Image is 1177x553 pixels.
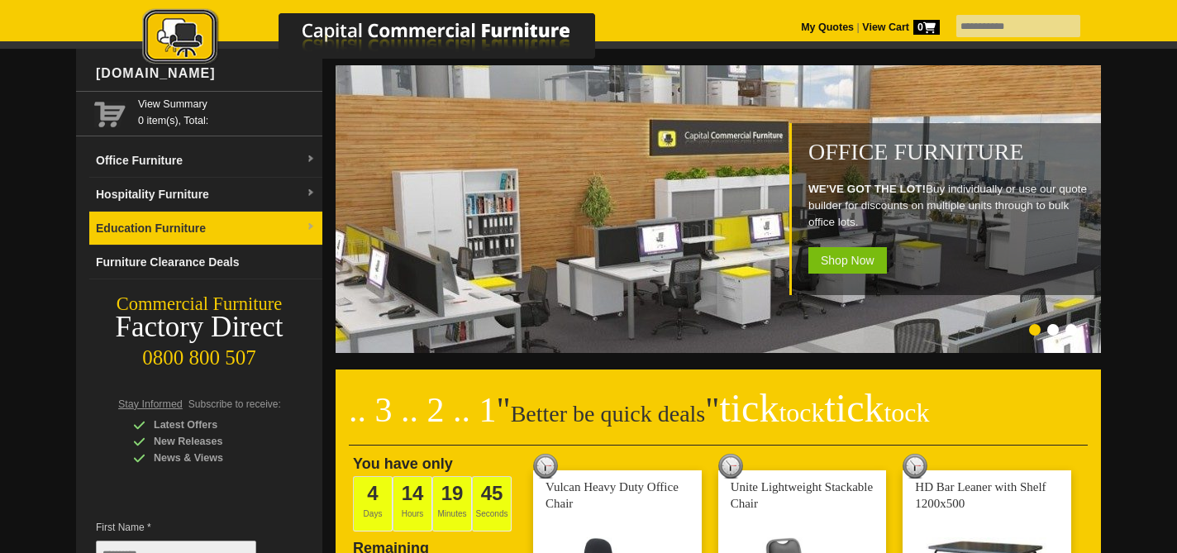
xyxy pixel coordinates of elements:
[402,482,424,504] span: 14
[779,398,824,427] span: tock
[306,188,316,198] img: dropdown
[533,454,558,479] img: tick tock deal clock
[349,391,497,429] span: .. 3 .. 2 .. 1
[903,454,927,479] img: tick tock deal clock
[705,391,929,429] span: "
[860,21,940,33] a: View Cart0
[188,398,281,410] span: Subscribe to receive:
[133,433,290,450] div: New Releases
[1065,324,1077,336] li: Page dot 3
[306,155,316,164] img: dropdown
[133,450,290,466] div: News & Views
[97,8,675,74] a: Capital Commercial Furniture Logo
[336,344,1104,355] a: Office Furniture WE'VE GOT THE LOT!Buy individually or use our quote builder for discounts on mul...
[808,247,887,274] span: Shop Now
[1029,324,1041,336] li: Page dot 1
[808,183,926,195] strong: WE'VE GOT THE LOT!
[76,293,322,316] div: Commercial Furniture
[481,482,503,504] span: 45
[89,178,322,212] a: Hospitality Furnituredropdown
[96,519,281,536] span: First Name *
[718,454,743,479] img: tick tock deal clock
[89,246,322,279] a: Furniture Clearance Deals
[138,96,316,126] span: 0 item(s), Total:
[913,20,940,35] span: 0
[133,417,290,433] div: Latest Offers
[118,398,183,410] span: Stay Informed
[367,482,378,504] span: 4
[306,222,316,232] img: dropdown
[89,212,322,246] a: Education Furnituredropdown
[138,96,316,112] a: View Summary
[472,476,512,532] span: Seconds
[353,455,453,472] span: You have only
[76,338,322,369] div: 0800 800 507
[884,398,929,427] span: tock
[393,476,432,532] span: Hours
[336,65,1104,353] img: Office Furniture
[719,386,929,430] span: tick tick
[441,482,464,504] span: 19
[76,316,322,339] div: Factory Direct
[808,181,1093,231] p: Buy individually or use our quote builder for discounts on multiple units through to bulk office ...
[808,140,1093,164] h1: Office Furniture
[349,396,1088,446] h2: Better be quick deals
[89,144,322,178] a: Office Furnituredropdown
[97,8,675,69] img: Capital Commercial Furniture Logo
[432,476,472,532] span: Minutes
[497,391,511,429] span: "
[862,21,940,33] strong: View Cart
[801,21,854,33] a: My Quotes
[1047,324,1059,336] li: Page dot 2
[353,476,393,532] span: Days
[89,49,322,98] div: [DOMAIN_NAME]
